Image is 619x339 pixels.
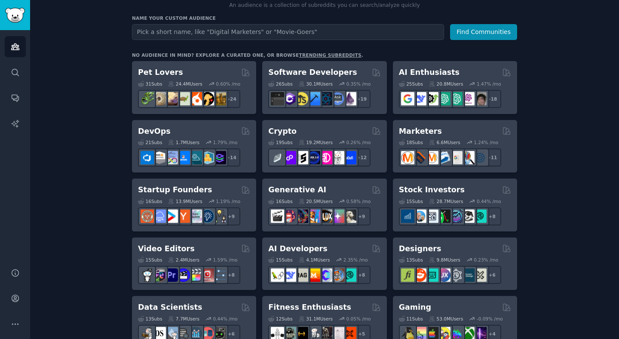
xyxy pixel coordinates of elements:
img: DeepSeek [283,268,296,282]
div: 9.8M Users [429,257,460,263]
img: AItoolsCatalog [425,92,438,105]
img: defiblockchain [319,151,332,164]
img: Rag [295,268,308,282]
img: UXDesign [437,268,450,282]
h2: AI Developers [268,243,327,254]
div: 24.4M Users [168,81,202,87]
div: 0.26 % /mo [346,139,371,145]
h2: Startup Founders [138,185,212,195]
div: 0.23 % /mo [474,257,498,263]
div: 15 Sub s [138,257,162,263]
div: + 6 [483,266,501,284]
h2: Video Editors [138,243,195,254]
img: userexperience [449,268,463,282]
div: 0.05 % /mo [346,316,371,322]
img: defi_ [343,151,356,164]
img: MarketingResearch [461,151,475,164]
div: 1.47 % /mo [477,81,501,87]
img: UX_Design [473,268,487,282]
img: GummySearch logo [5,8,25,23]
img: swingtrading [461,210,475,223]
div: 13.9M Users [168,198,202,204]
h2: Software Developers [268,67,357,78]
h2: Pet Lovers [138,67,183,78]
div: 1.79 % /mo [213,139,238,145]
div: 16 Sub s [268,198,292,204]
div: 0.44 % /mo [213,316,238,322]
img: OpenAIDev [461,92,475,105]
img: ArtificalIntelligence [473,92,487,105]
img: startup [165,210,178,223]
div: + 11 [483,148,501,166]
div: 20.5M Users [299,198,333,204]
img: Docker_DevOps [165,151,178,164]
div: 0.44 % /mo [477,198,501,204]
img: CryptoNews [331,151,344,164]
img: AskComputerScience [331,92,344,105]
div: 20.8M Users [429,81,463,87]
img: platformengineering [189,151,202,164]
img: aivideo [271,210,284,223]
img: herpetology [141,92,154,105]
div: 0.58 % /mo [346,198,371,204]
div: 13 Sub s [399,257,423,263]
img: dogbreed [213,92,226,105]
img: MistralAI [307,268,320,282]
div: 16 Sub s [138,198,162,204]
div: 31 Sub s [138,81,162,87]
img: Emailmarketing [437,151,450,164]
img: leopardgeckos [165,92,178,105]
div: 6.6M Users [429,139,460,145]
h2: Generative AI [268,185,326,195]
img: gopro [141,268,154,282]
div: 30.1M Users [299,81,333,87]
div: 19.2M Users [299,139,333,145]
a: trending subreddits [299,52,361,58]
img: turtle [177,92,190,105]
h2: AI Enthusiasts [399,67,460,78]
img: premiere [165,268,178,282]
div: + 8 [222,266,240,284]
img: ballpython [153,92,166,105]
img: reactnative [319,92,332,105]
img: finalcutpro [189,268,202,282]
img: cockatiel [189,92,202,105]
img: 0xPolygon [283,151,296,164]
img: Youtubevideo [201,268,214,282]
div: 13 Sub s [138,316,162,322]
h2: Crypto [268,126,297,137]
img: learndesign [461,268,475,282]
img: PetAdvice [201,92,214,105]
img: sdforall [307,210,320,223]
img: SaaS [153,210,166,223]
div: 4.1M Users [299,257,330,263]
img: logodesign [413,268,426,282]
img: content_marketing [401,151,414,164]
div: 25 Sub s [399,81,423,87]
img: aws_cdk [201,151,214,164]
button: Find Communities [450,24,517,40]
img: googleads [449,151,463,164]
img: AWS_Certified_Experts [153,151,166,164]
img: csharp [283,92,296,105]
div: + 24 [222,90,240,108]
h3: Name your custom audience [132,15,517,21]
h2: Designers [399,243,441,254]
div: + 14 [222,148,240,166]
img: Trading [437,210,450,223]
h2: Stock Investors [399,185,465,195]
h2: Data Scientists [138,302,202,313]
img: StocksAndTrading [449,210,463,223]
img: dalle2 [283,210,296,223]
img: technicalanalysis [473,210,487,223]
div: No audience in mind? Explore a curated one, or browse . [132,52,363,58]
img: VideoEditors [177,268,190,282]
div: + 9 [352,207,371,225]
div: 0.60 % /mo [216,81,240,87]
img: learnjavascript [295,92,308,105]
img: GoogleGeminiAI [401,92,414,105]
img: UI_Design [425,268,438,282]
div: 1.59 % /mo [213,257,238,263]
img: Forex [425,210,438,223]
img: ValueInvesting [413,210,426,223]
